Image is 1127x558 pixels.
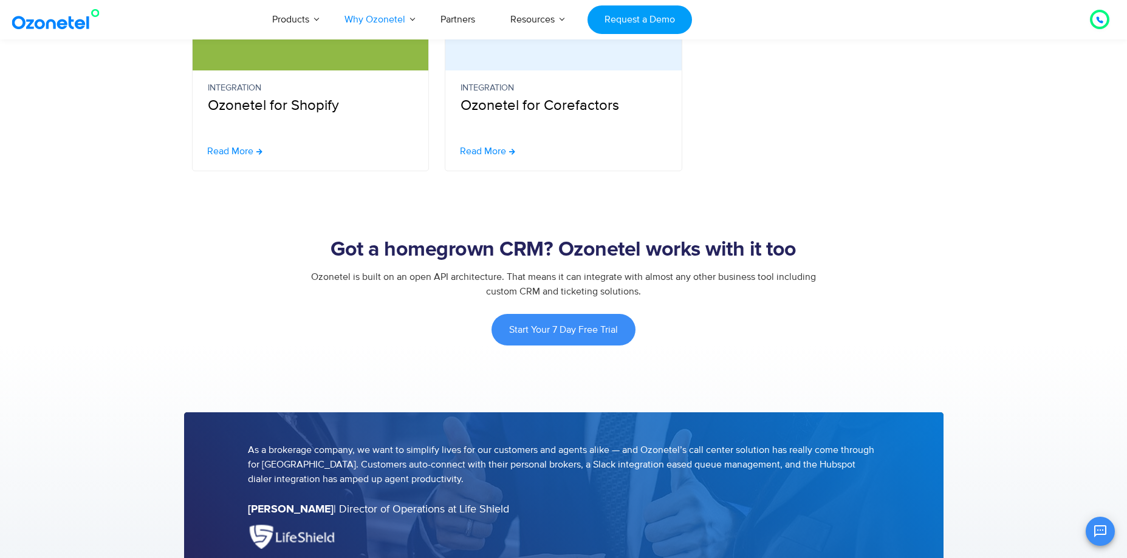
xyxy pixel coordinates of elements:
[248,504,334,515] strong: [PERSON_NAME]
[311,271,816,298] span: Ozonetel is built on an open API architecture. That means it can integrate with almost any other ...
[461,81,666,95] small: Integration
[184,238,944,262] h2: Got a homegrown CRM? Ozonetel works with it too
[248,524,337,549] img: lifeshield
[460,146,515,156] a: Read More
[248,502,880,518] p: | Director of Operations at Life Shield
[461,81,666,117] p: Ozonetel for Corefactors
[587,5,691,34] a: Request a Demo
[460,146,506,156] span: Read More
[207,146,253,156] span: Read More
[248,443,880,486] p: As a brokerage company, we want to simplify lives for our customers and agents alike — and Ozonet...
[207,146,262,156] a: Read More
[208,81,414,117] p: Ozonetel for Shopify
[509,325,618,335] span: Start Your 7 Day Free Trial
[1086,517,1115,546] button: Open chat
[492,314,635,345] a: Start Your 7 Day Free Trial
[208,81,414,95] small: Integration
